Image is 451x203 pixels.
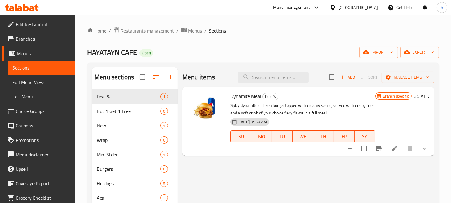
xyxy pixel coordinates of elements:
[161,181,168,186] span: 5
[338,4,378,11] div: [GEOGRAPHIC_DATA]
[160,108,168,115] div: items
[160,122,168,129] div: items
[12,93,71,100] span: Edit Menu
[230,92,261,101] span: Dynamite Meal
[2,133,75,147] a: Promotions
[92,133,178,147] div: Wrap6
[263,93,278,100] span: Deal %
[2,118,75,133] a: Coupons
[8,75,75,89] a: Full Menu View
[233,132,249,141] span: SU
[113,27,174,35] a: Restaurants management
[380,93,411,99] span: Branch specific
[176,27,178,34] li: /
[92,104,178,118] div: But 1 Get 1 Free0
[372,141,386,156] button: Branch-specific-item
[120,27,174,34] span: Restaurants management
[8,89,75,104] a: Edit Menu
[293,130,313,142] button: WE
[334,130,355,142] button: FR
[403,141,417,156] button: delete
[357,132,373,141] span: SA
[87,27,439,35] nav: breadcrumb
[97,180,160,187] span: Hotdogs
[414,92,429,100] h6: 35 AED
[92,162,178,176] div: Burgers6
[273,4,310,11] div: Menu-management
[295,132,311,141] span: WE
[336,132,352,141] span: FR
[160,151,168,158] div: items
[358,142,370,155] span: Select to update
[325,71,338,83] span: Select section
[382,72,434,83] button: Manage items
[421,145,428,152] svg: Show Choices
[405,48,434,56] span: export
[316,132,332,141] span: TH
[161,108,168,114] span: 0
[2,46,75,61] a: Menus
[16,194,71,201] span: Grocery Checklist
[391,145,398,152] a: Edit menu item
[109,27,111,34] li: /
[97,136,160,144] span: Wrap
[16,122,71,129] span: Coupons
[12,64,71,71] span: Sections
[16,21,71,28] span: Edit Restaurant
[161,137,168,143] span: 6
[417,141,432,156] button: show more
[149,70,163,84] span: Sort sections
[97,122,160,129] span: New
[236,119,269,125] span: [DATE] 04:58 AM
[97,165,160,173] span: Burgers
[338,73,357,82] span: Add item
[272,130,293,142] button: TU
[188,27,202,34] span: Menus
[160,194,168,201] div: items
[87,27,106,34] a: Home
[204,27,206,34] li: /
[97,194,160,201] span: Acai
[92,176,178,191] div: Hotdogs5
[355,130,375,142] button: SA
[357,73,382,82] span: Select section first
[160,180,168,187] div: items
[2,17,75,32] a: Edit Restaurant
[16,108,71,115] span: Choice Groups
[262,93,278,100] div: Deal %
[160,165,168,173] div: items
[340,74,356,81] span: Add
[364,48,393,56] span: import
[97,93,160,100] span: Deal %
[238,72,309,83] input: search
[230,102,375,117] p: Spicy dynamite chicken burger topped with creamy sauce, served with crispy fries and a soft drink...
[136,71,149,83] span: Select all sections
[274,132,290,141] span: TU
[161,152,168,158] span: 4
[94,73,134,82] h2: Menu sections
[97,151,160,158] span: Mini Slider
[2,32,75,46] a: Branches
[161,166,168,172] span: 6
[386,73,429,81] span: Manage items
[359,47,398,58] button: import
[161,123,168,129] span: 4
[230,130,251,142] button: SU
[2,176,75,191] a: Coverage Report
[160,136,168,144] div: items
[12,79,71,86] span: Full Menu View
[97,108,160,115] div: But 1 Get 1 Free
[209,27,226,34] span: Sections
[92,89,178,104] div: Deal %1
[251,130,272,142] button: MO
[92,147,178,162] div: Mini Slider4
[16,165,71,173] span: Upsell
[441,4,443,11] span: h
[87,45,137,59] span: HAYATAYN CAFE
